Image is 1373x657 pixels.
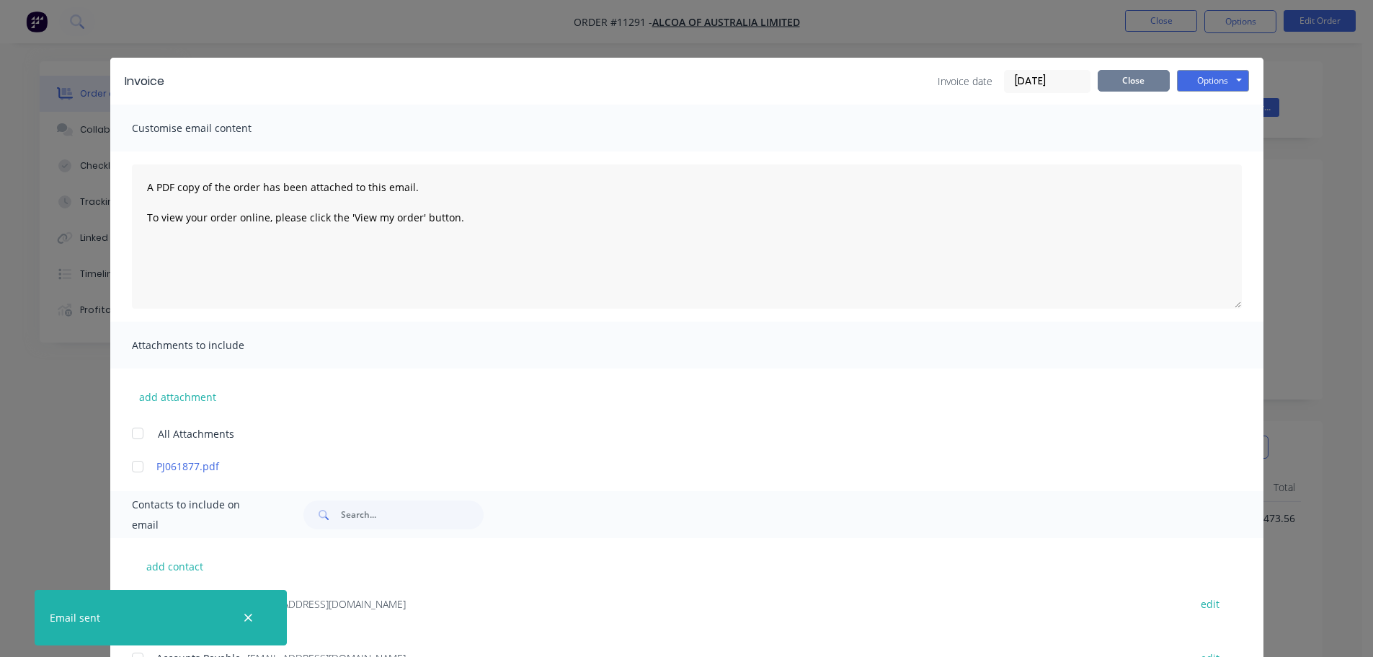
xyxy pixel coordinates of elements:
[1192,594,1228,614] button: edit
[158,426,234,441] span: All Attachments
[938,74,992,89] span: Invoice date
[156,459,1175,474] a: PJ061877.pdf
[1098,70,1170,92] button: Close
[241,597,406,611] span: - [EMAIL_ADDRESS][DOMAIN_NAME]
[341,501,484,529] input: Search...
[1177,70,1249,92] button: Options
[125,73,164,90] div: Invoice
[132,386,223,407] button: add attachment
[132,555,218,577] button: add contact
[132,118,290,138] span: Customise email content
[132,495,268,535] span: Contacts to include on email
[132,335,290,356] span: Attachments to include
[50,610,100,625] div: Email sent
[132,164,1242,309] textarea: A PDF copy of the order has been attached to this email. To view your order online, please click ...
